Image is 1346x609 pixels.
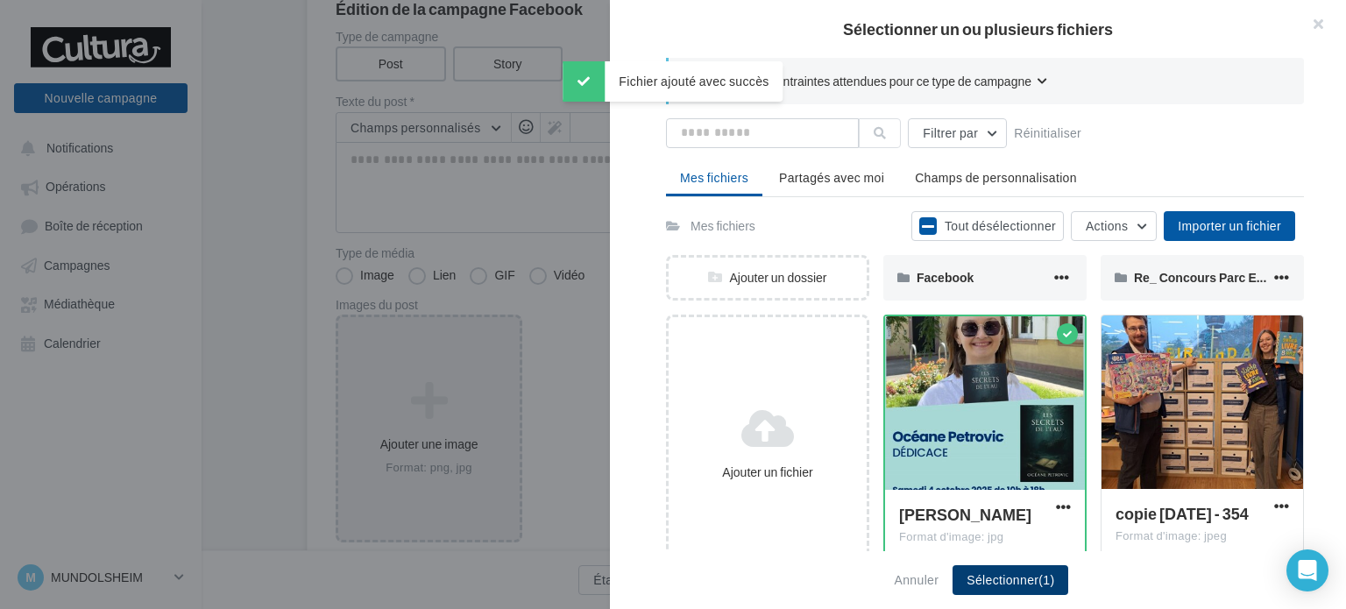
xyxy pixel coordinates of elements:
button: Annuler [888,570,946,591]
span: Champs de personnalisation [915,170,1077,185]
div: Open Intercom Messenger [1286,549,1328,591]
span: Facebook [917,270,974,285]
div: Ajouter un dossier [669,269,867,287]
div: Fichier ajouté avec succès [563,61,783,102]
span: Re_ Concours Parc Expo [1134,270,1279,285]
div: Format d'image: jpeg [1116,528,1289,544]
span: (1) [1038,572,1054,587]
div: Mes fichiers [691,217,755,235]
button: Réinitialiser [1007,123,1088,144]
button: Sélectionner(1) [953,565,1068,595]
button: Filtrer par [908,118,1007,148]
span: Partagés avec moi [779,170,884,185]
h2: Sélectionner un ou plusieurs fichiers [638,21,1318,37]
button: Tout désélectionner [911,211,1064,241]
button: Importer un fichier [1164,211,1295,241]
span: Consulter les contraintes attendues pour ce type de campagne [697,73,1031,90]
div: Format d'image: jpg [899,529,1071,545]
span: Actions [1086,218,1128,233]
div: Ajouter un fichier [676,464,860,481]
span: petrovic [899,505,1031,524]
span: Mes fichiers [680,170,748,185]
span: copie 29-09-2025 - 354 [1116,504,1249,523]
button: Actions [1071,211,1157,241]
span: Importer un fichier [1178,218,1281,233]
button: Consulter les contraintes attendues pour ce type de campagne [697,72,1047,94]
